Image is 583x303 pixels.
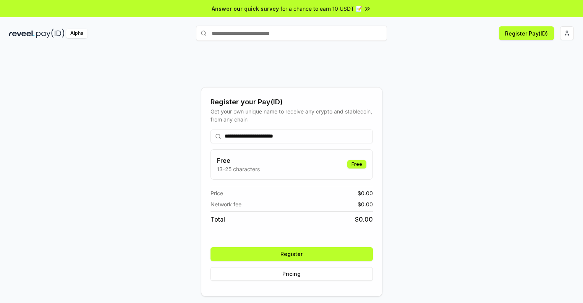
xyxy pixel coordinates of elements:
[211,189,223,197] span: Price
[355,215,373,224] span: $ 0.00
[212,5,279,13] span: Answer our quick survey
[9,29,35,38] img: reveel_dark
[217,165,260,173] p: 13-25 characters
[217,156,260,165] h3: Free
[499,26,554,40] button: Register Pay(ID)
[66,29,87,38] div: Alpha
[211,247,373,261] button: Register
[211,97,373,107] div: Register your Pay(ID)
[211,267,373,281] button: Pricing
[211,107,373,123] div: Get your own unique name to receive any crypto and stablecoin, from any chain
[347,160,366,169] div: Free
[280,5,362,13] span: for a chance to earn 10 USDT 📝
[36,29,65,38] img: pay_id
[211,200,241,208] span: Network fee
[211,215,225,224] span: Total
[358,189,373,197] span: $ 0.00
[358,200,373,208] span: $ 0.00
